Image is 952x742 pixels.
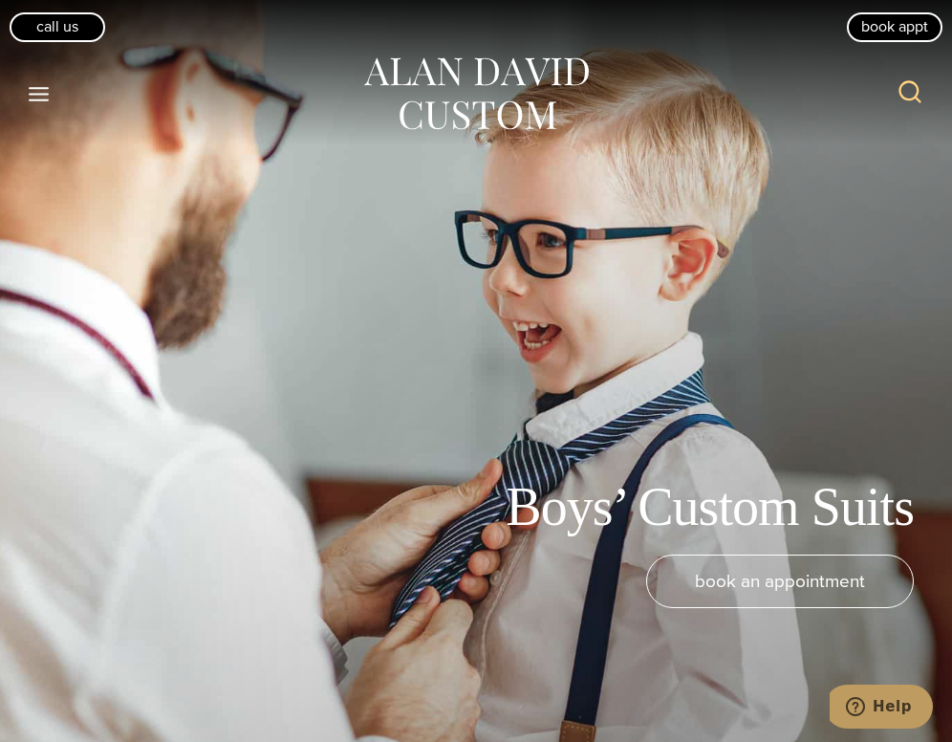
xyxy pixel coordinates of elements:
a: Call Us [10,12,105,41]
iframe: Opens a widget where you can chat to one of our agents [830,685,933,732]
span: book an appointment [695,567,865,595]
h1: Boys’ Custom Suits [506,475,914,539]
img: Alan David Custom [361,52,591,137]
a: book appt [847,12,942,41]
a: book an appointment [646,555,914,608]
button: Open menu [19,76,59,111]
button: View Search Form [887,71,933,117]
